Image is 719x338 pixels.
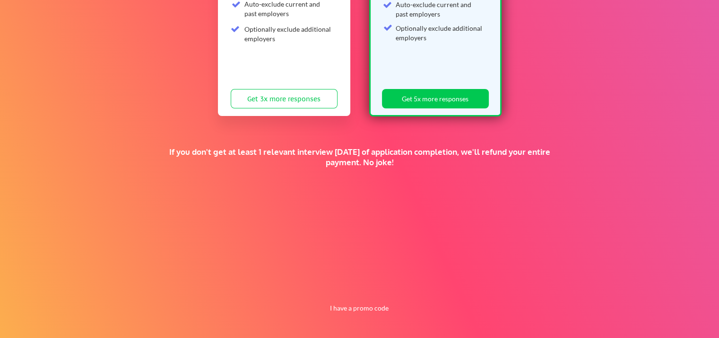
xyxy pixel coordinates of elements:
div: Optionally exclude additional employers [396,24,483,42]
button: Get 3x more responses [231,89,338,108]
div: If you don't get at least 1 relevant interview [DATE] of application completion, we'll refund you... [164,147,555,168]
div: Optionally exclude additional employers [244,25,332,43]
button: I have a promo code [324,302,394,314]
button: Get 5x more responses [382,89,489,108]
